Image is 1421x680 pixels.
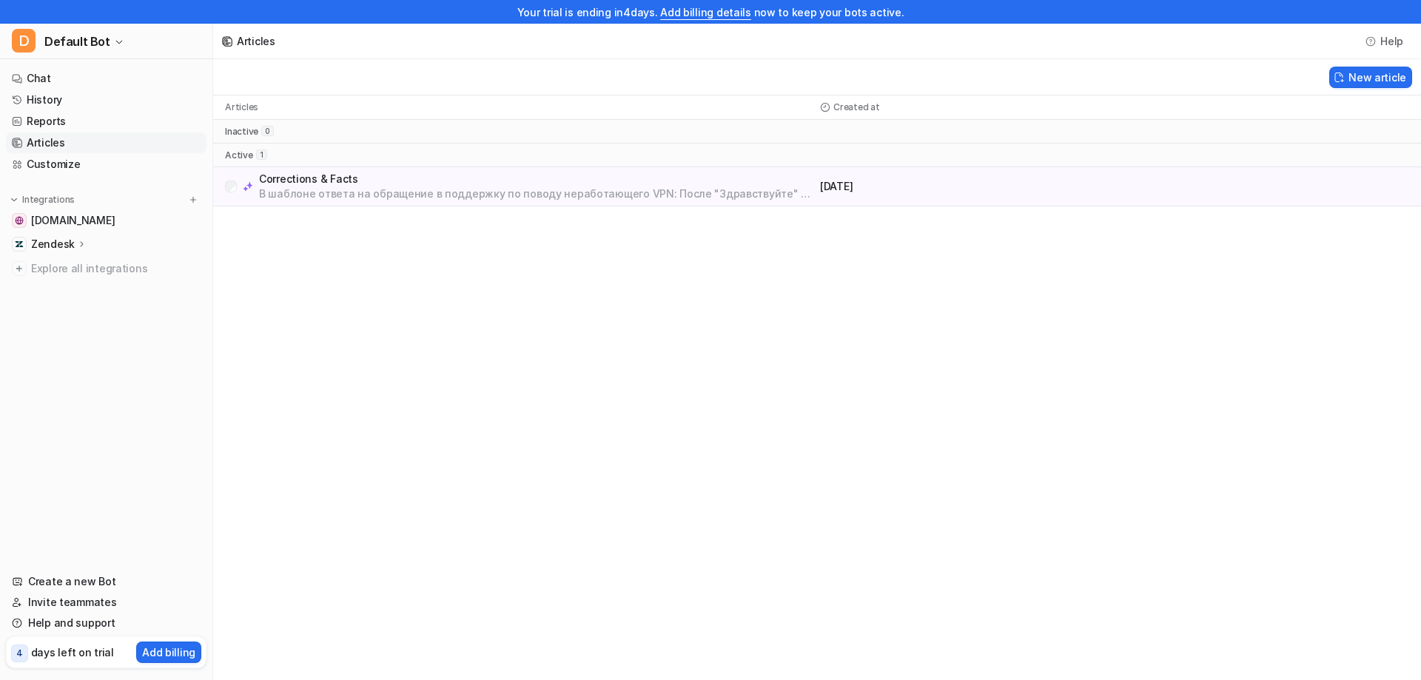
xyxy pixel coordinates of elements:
p: Integrations [22,194,75,206]
img: expand menu [9,195,19,205]
a: Reports [6,111,206,132]
p: [DATE] [820,179,1112,194]
p: active [225,149,253,161]
img: menu_add.svg [188,195,198,205]
p: Created at [833,101,880,113]
span: Default Bot [44,31,110,52]
p: Articles [225,101,258,113]
p: days left on trial [31,644,114,660]
span: Explore all integrations [31,257,201,280]
span: [DOMAIN_NAME] [31,213,115,228]
span: D [12,29,36,53]
a: Help and support [6,613,206,633]
a: freeplanetvpn.com[DOMAIN_NAME] [6,210,206,231]
p: 4 [16,647,23,660]
button: Integrations [6,192,79,207]
a: Articles [6,132,206,153]
a: Add billing details [660,6,751,18]
a: Chat [6,68,206,89]
p: Zendesk [31,237,75,252]
a: Customize [6,154,206,175]
a: Create a new Bot [6,571,206,592]
button: Help [1361,30,1409,52]
a: History [6,90,206,110]
p: inactive [225,126,258,138]
button: New article [1329,67,1412,88]
div: Articles [237,33,275,49]
img: explore all integrations [12,261,27,276]
a: Explore all integrations [6,258,206,279]
a: Invite teammates [6,592,206,613]
span: 1 [256,149,267,160]
img: Zendesk [15,240,24,249]
p: В шаблоне ответа на обращение в поддержку по поводу неработающего VPN: После "Здравствуйте" и пер... [259,186,814,201]
button: Add billing [136,642,201,663]
p: Corrections & Facts [259,172,814,186]
img: freeplanetvpn.com [15,216,24,225]
span: 0 [261,126,274,136]
p: Add billing [142,644,195,660]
